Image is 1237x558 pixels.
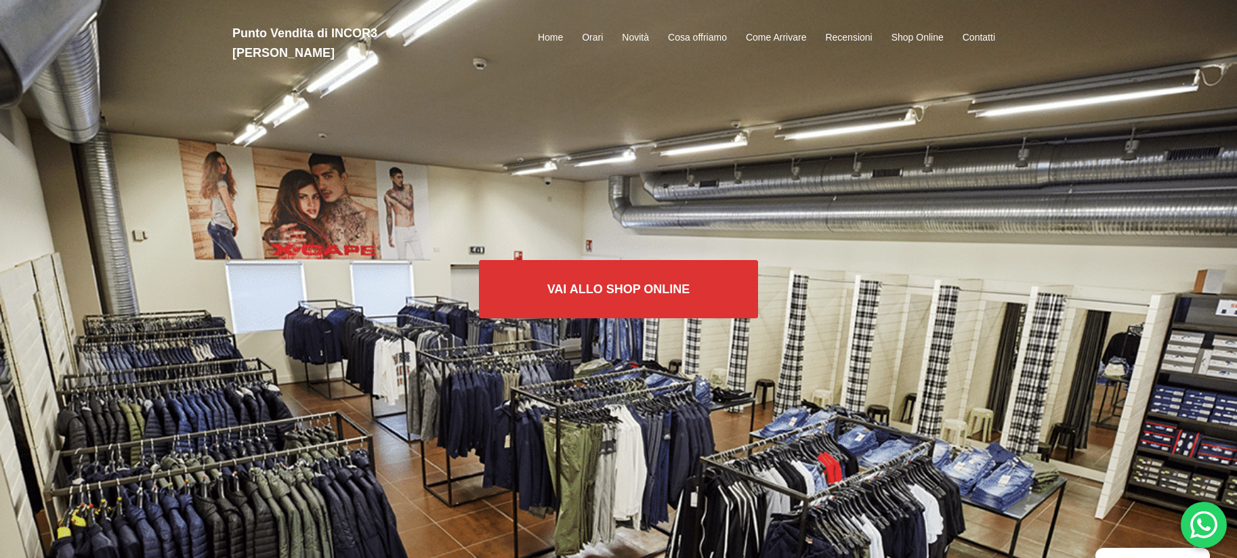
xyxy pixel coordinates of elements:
a: Shop Online [892,30,944,46]
a: Novità [622,30,649,46]
a: Vai allo SHOP ONLINE [479,260,759,318]
div: 'Hai [1181,502,1227,548]
a: Contatti [963,30,995,46]
a: Come Arrivare [746,30,806,46]
a: Home [538,30,563,46]
a: Orari [582,30,603,46]
h2: Punto Vendita di INCOR3 [PERSON_NAME] [232,24,476,63]
a: Recensioni [825,30,872,46]
a: Cosa offriamo [668,30,727,46]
